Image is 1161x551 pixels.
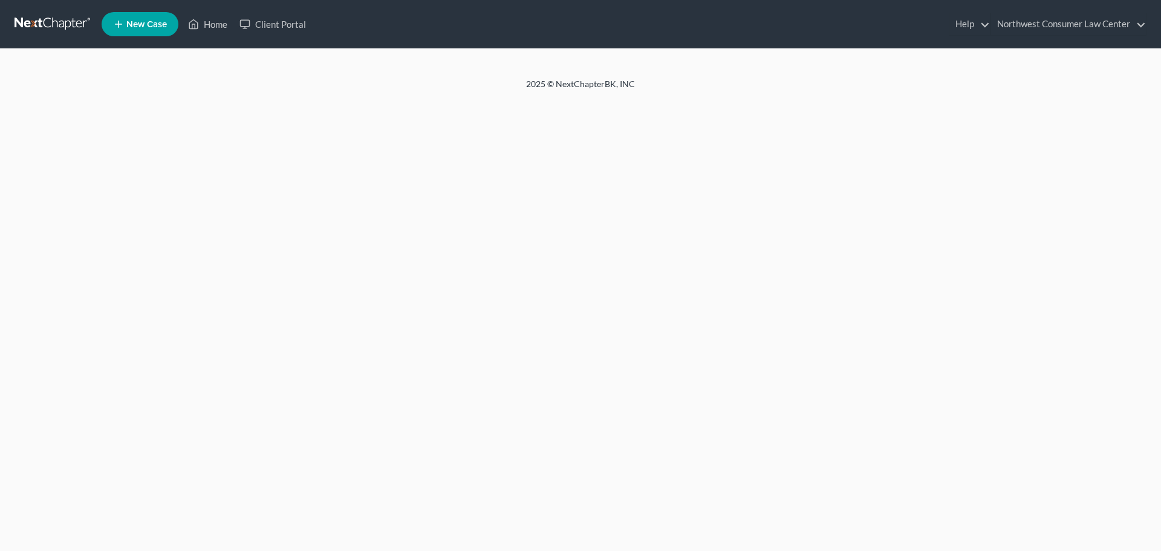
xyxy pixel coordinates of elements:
[233,13,312,35] a: Client Portal
[949,13,990,35] a: Help
[182,13,233,35] a: Home
[102,12,178,36] new-legal-case-button: New Case
[236,78,925,100] div: 2025 © NextChapterBK, INC
[991,13,1146,35] a: Northwest Consumer Law Center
